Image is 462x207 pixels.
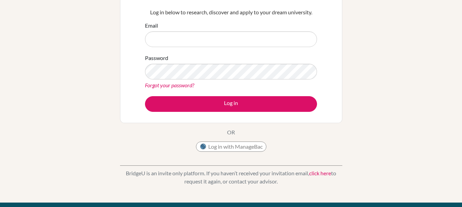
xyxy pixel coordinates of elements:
p: BridgeU is an invite only platform. If you haven’t received your invitation email, to request it ... [120,169,342,186]
label: Email [145,21,158,30]
button: Log in with ManageBac [196,142,266,152]
button: Log in [145,96,317,112]
label: Password [145,54,168,62]
a: Forgot your password? [145,82,194,88]
p: OR [227,128,235,136]
a: click here [309,170,331,176]
p: Log in below to research, discover and apply to your dream university. [145,8,317,16]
